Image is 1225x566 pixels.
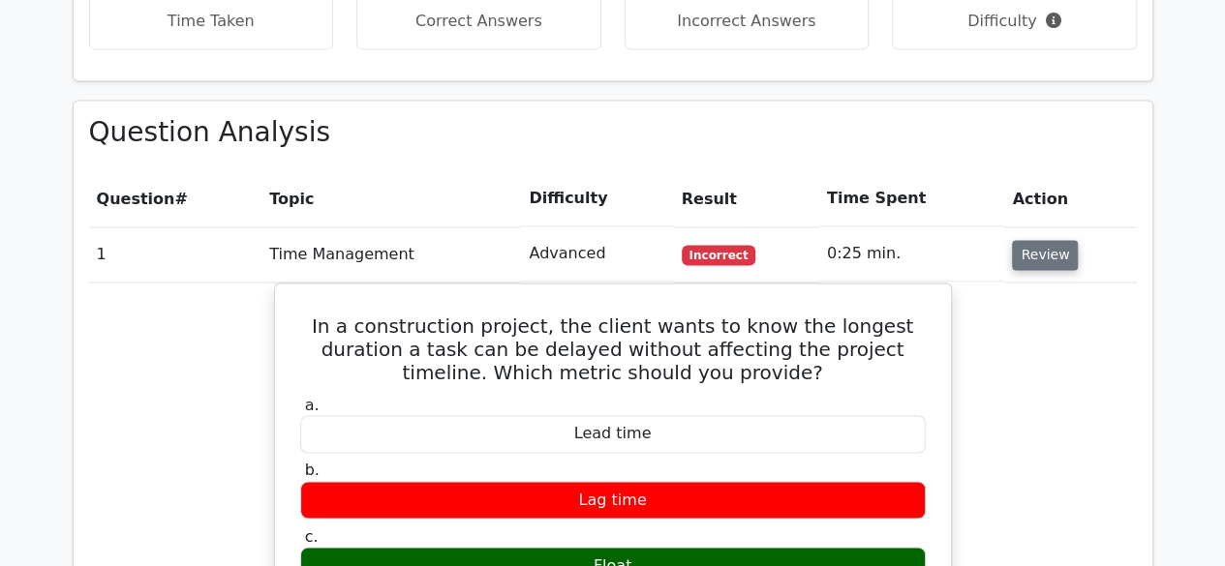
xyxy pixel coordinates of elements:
[305,396,320,414] span: a.
[305,461,320,479] span: b.
[819,171,1005,226] th: Time Spent
[300,415,926,453] div: Lead time
[674,171,819,226] th: Result
[1004,171,1136,226] th: Action
[521,171,673,226] th: Difficulty
[106,10,318,33] p: Time Taken
[908,10,1120,33] p: Difficulty
[373,10,585,33] p: Correct Answers
[261,226,521,282] td: Time Management
[305,526,319,545] span: c.
[641,10,853,33] p: Incorrect Answers
[1012,240,1078,270] button: Review
[89,171,262,226] th: #
[682,245,756,264] span: Incorrect
[97,190,175,208] span: Question
[261,171,521,226] th: Topic
[521,226,673,282] td: Advanced
[89,226,262,282] td: 1
[819,226,1005,282] td: 0:25 min.
[298,314,928,384] h5: In a construction project, the client wants to know the longest duration a task can be delayed wi...
[300,481,926,519] div: Lag time
[89,116,1137,149] h3: Question Analysis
